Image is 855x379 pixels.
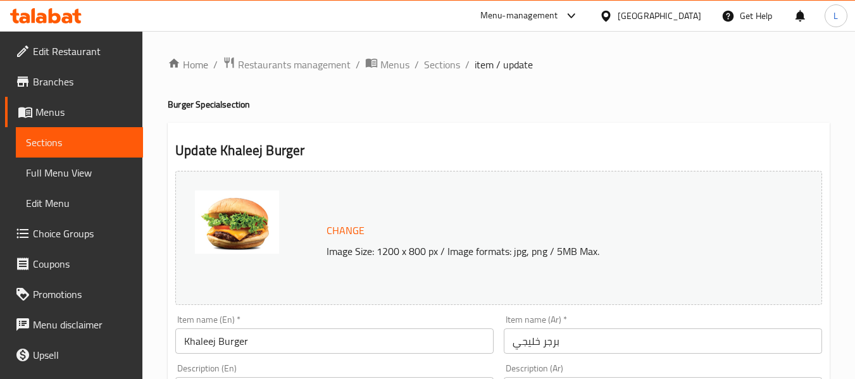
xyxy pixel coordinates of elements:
span: item / update [475,57,533,72]
span: Menus [380,57,409,72]
a: Home [168,57,208,72]
a: Menus [5,97,143,127]
a: Restaurants management [223,56,351,73]
a: Full Menu View [16,158,143,188]
span: Full Menu View [26,165,133,180]
h2: Update Khaleej Burger [175,141,822,160]
span: Edit Restaurant [33,44,133,59]
img: mmw_638872954502320958 [195,190,279,254]
a: Sections [424,57,460,72]
a: Choice Groups [5,218,143,249]
a: Sections [16,127,143,158]
a: Menu disclaimer [5,309,143,340]
a: Promotions [5,279,143,309]
span: Branches [33,74,133,89]
a: Coupons [5,249,143,279]
button: Change [321,218,370,244]
a: Edit Restaurant [5,36,143,66]
a: Menus [365,56,409,73]
a: Branches [5,66,143,97]
div: Menu-management [480,8,558,23]
li: / [465,57,470,72]
span: Coupons [33,256,133,271]
span: Restaurants management [238,57,351,72]
input: Enter name En [175,328,494,354]
span: Promotions [33,287,133,302]
div: [GEOGRAPHIC_DATA] [618,9,701,23]
li: / [213,57,218,72]
span: Edit Menu [26,196,133,211]
span: Menus [35,104,133,120]
nav: breadcrumb [168,56,830,73]
li: / [415,57,419,72]
span: Sections [26,135,133,150]
span: Change [327,221,365,240]
span: Choice Groups [33,226,133,241]
li: / [356,57,360,72]
a: Upsell [5,340,143,370]
span: Upsell [33,347,133,363]
input: Enter name Ar [504,328,822,354]
span: L [833,9,838,23]
p: Image Size: 1200 x 800 px / Image formats: jpg, png / 5MB Max. [321,244,777,259]
span: Menu disclaimer [33,317,133,332]
h4: Burger Special section [168,98,830,111]
a: Edit Menu [16,188,143,218]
